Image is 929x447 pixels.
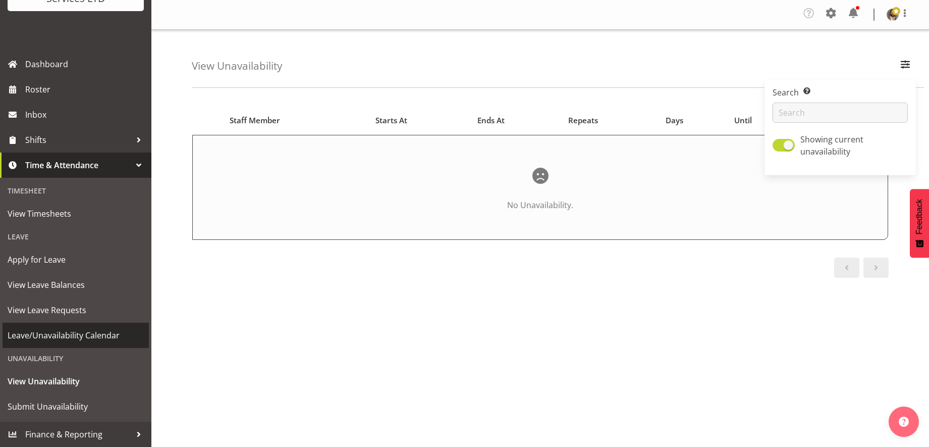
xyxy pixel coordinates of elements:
[773,103,908,123] input: Search
[230,115,364,126] div: Staff Member
[25,57,146,72] span: Dashboard
[895,55,916,77] button: Filter Employees
[666,115,723,126] div: Days
[3,369,149,394] a: View Unavailability
[899,417,909,427] img: help-xxl-2.png
[3,394,149,419] a: Submit Unavailability
[910,189,929,258] button: Feedback - Show survey
[3,247,149,272] a: Apply for Leave
[8,374,144,389] span: View Unavailability
[25,158,131,173] span: Time & Attendance
[568,115,654,126] div: Repeats
[734,115,791,126] div: Until
[8,206,144,221] span: View Timesheets
[3,226,149,247] div: Leave
[8,399,144,414] span: Submit Unavailability
[8,252,144,267] span: Apply for Leave
[3,180,149,201] div: Timesheet
[192,60,282,72] h4: View Unavailability
[8,303,144,318] span: View Leave Requests
[773,86,908,98] label: Search
[375,115,466,126] div: Starts At
[800,134,863,157] span: Showing current unavailability
[223,199,857,211] p: No Unavailability.
[25,107,146,122] span: Inbox
[887,9,899,21] img: sean-johnstone4fef95288b34d066b2c6be044394188f.png
[3,201,149,226] a: View Timesheets
[3,348,149,369] div: Unavailability
[25,82,146,97] span: Roster
[477,115,557,126] div: Ends At
[3,323,149,348] a: Leave/Unavailability Calendar
[25,427,131,442] span: Finance & Reporting
[3,272,149,297] a: View Leave Balances
[8,328,144,343] span: Leave/Unavailability Calendar
[915,199,924,234] span: Feedback
[3,297,149,323] a: View Leave Requests
[25,132,131,147] span: Shifts
[8,277,144,292] span: View Leave Balances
